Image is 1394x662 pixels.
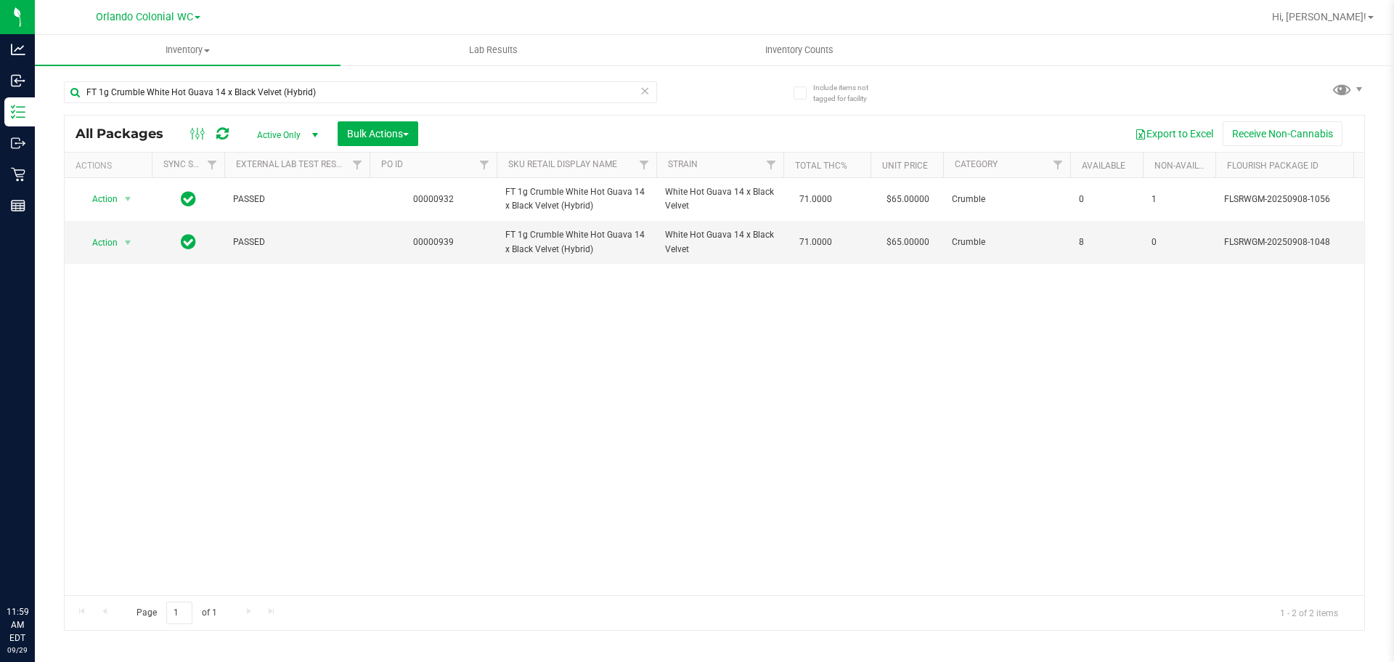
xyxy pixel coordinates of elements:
[200,153,224,177] a: Filter
[15,546,58,589] iframe: Resource center
[1227,161,1318,171] a: Flourish Package ID
[11,167,25,182] inline-svg: Retail
[35,44,341,57] span: Inventory
[11,42,25,57] inline-svg: Analytics
[76,161,146,171] div: Actions
[79,189,118,209] span: Action
[347,128,409,140] span: Bulk Actions
[668,159,698,169] a: Strain
[11,73,25,88] inline-svg: Inbound
[64,81,657,103] input: Search Package ID, Item Name, SKU, Lot or Part Number...
[1079,193,1134,206] span: 0
[163,159,219,169] a: Sync Status
[96,11,193,23] span: Orlando Colonial WC
[632,153,656,177] a: Filter
[955,159,998,169] a: Category
[181,189,196,209] span: In Sync
[1224,193,1366,206] span: FLSRWGM-20250908-1056
[759,153,783,177] a: Filter
[124,602,229,624] span: Page of 1
[792,189,839,210] span: 71.0000
[646,35,952,65] a: Inventory Counts
[79,233,118,253] span: Action
[1125,121,1223,146] button: Export to Excel
[35,35,341,65] a: Inventory
[236,159,350,169] a: External Lab Test Result
[119,233,137,253] span: select
[952,193,1061,206] span: Crumble
[952,235,1061,249] span: Crumble
[381,159,403,169] a: PO ID
[346,153,370,177] a: Filter
[233,193,361,206] span: PASSED
[11,105,25,119] inline-svg: Inventory
[665,228,775,256] span: White Hot Guava 14 x Black Velvet
[1152,235,1207,249] span: 0
[1224,235,1366,249] span: FLSRWGM-20250908-1048
[1079,235,1134,249] span: 8
[413,237,454,247] a: 00000939
[11,136,25,150] inline-svg: Outbound
[505,228,648,256] span: FT 1g Crumble White Hot Guava 14 x Black Velvet (Hybrid)
[1082,161,1125,171] a: Available
[181,232,196,252] span: In Sync
[341,35,646,65] a: Lab Results
[879,232,937,253] span: $65.00000
[1223,121,1342,146] button: Receive Non-Cannabis
[795,161,847,171] a: Total THC%
[879,189,937,210] span: $65.00000
[11,198,25,213] inline-svg: Reports
[338,121,418,146] button: Bulk Actions
[473,153,497,177] a: Filter
[813,82,886,104] span: Include items not tagged for facility
[508,159,617,169] a: SKU Retail Display Name
[166,602,192,624] input: 1
[1154,161,1219,171] a: Non-Available
[1152,193,1207,206] span: 1
[1046,153,1070,177] a: Filter
[665,185,775,213] span: White Hot Guava 14 x Black Velvet
[413,194,454,204] a: 00000932
[119,189,137,209] span: select
[1272,11,1366,23] span: Hi, [PERSON_NAME]!
[449,44,537,57] span: Lab Results
[7,605,28,645] p: 11:59 AM EDT
[746,44,853,57] span: Inventory Counts
[792,232,839,253] span: 71.0000
[640,81,650,100] span: Clear
[882,161,928,171] a: Unit Price
[233,235,361,249] span: PASSED
[76,126,178,142] span: All Packages
[1268,602,1350,623] span: 1 - 2 of 2 items
[7,645,28,655] p: 09/29
[505,185,648,213] span: FT 1g Crumble White Hot Guava 14 x Black Velvet (Hybrid)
